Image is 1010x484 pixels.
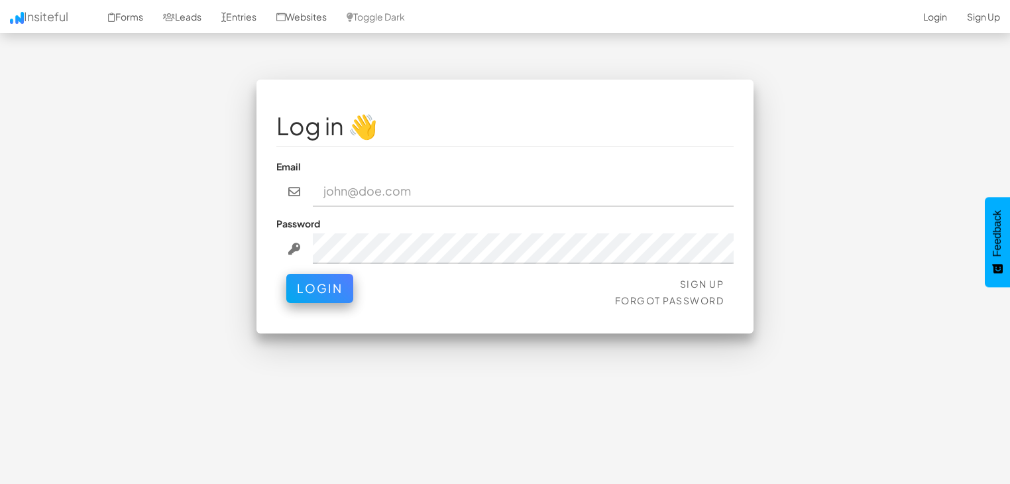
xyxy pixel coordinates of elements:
[276,217,320,230] label: Password
[313,176,734,207] input: john@doe.com
[991,210,1003,257] span: Feedback
[615,294,724,306] a: Forgot Password
[286,274,353,303] button: Login
[276,160,301,173] label: Email
[985,197,1010,287] button: Feedback - Show survey
[276,113,734,139] h1: Log in 👋
[680,278,724,290] a: Sign Up
[10,12,24,24] img: icon.png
